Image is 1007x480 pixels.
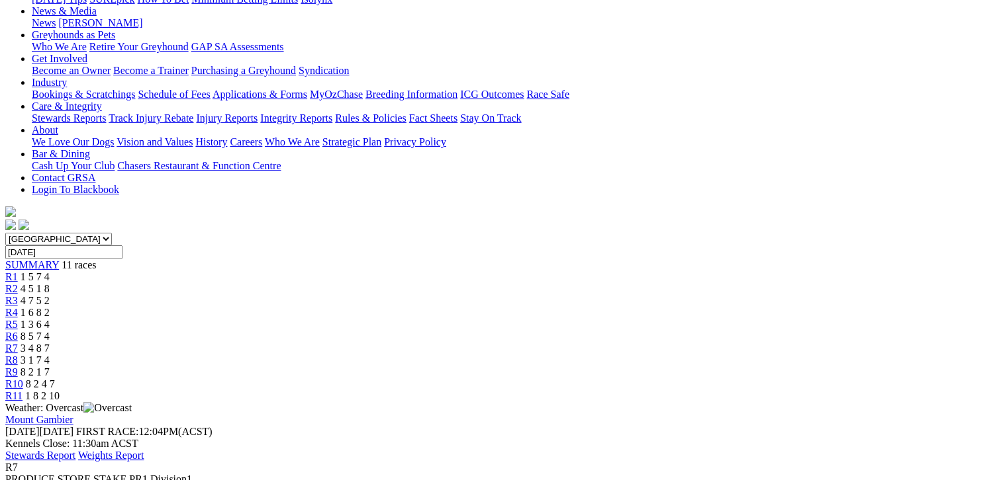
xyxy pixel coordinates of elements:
[62,259,96,270] span: 11 races
[32,53,87,64] a: Get Involved
[195,136,227,147] a: History
[32,17,56,28] a: News
[5,402,132,413] span: Weather: Overcast
[5,414,73,425] a: Mount Gambier
[409,112,457,124] a: Fact Sheets
[76,426,138,437] span: FIRST RACE:
[58,17,142,28] a: [PERSON_NAME]
[32,160,115,171] a: Cash Up Your Club
[322,136,381,147] a: Strategic Plan
[460,112,521,124] a: Stay On Track
[32,89,135,100] a: Bookings & Scratchings
[5,390,23,401] a: R11
[526,89,569,100] a: Race Safe
[230,136,262,147] a: Careers
[260,112,332,124] a: Integrity Reports
[5,461,18,473] span: R7
[32,5,97,17] a: News & Media
[21,319,50,330] span: 1 3 6 4
[26,378,55,389] span: 8 2 4 7
[32,65,1002,77] div: Get Involved
[213,89,307,100] a: Applications & Forms
[5,307,18,318] a: R4
[21,354,50,366] span: 3 1 7 4
[265,136,320,147] a: Who We Are
[89,41,189,52] a: Retire Your Greyhound
[32,29,115,40] a: Greyhounds as Pets
[21,342,50,354] span: 3 4 8 7
[5,378,23,389] a: R10
[138,89,210,100] a: Schedule of Fees
[310,89,363,100] a: MyOzChase
[21,295,50,306] span: 4 7 5 2
[32,77,67,88] a: Industry
[191,41,284,52] a: GAP SA Assessments
[32,124,58,136] a: About
[196,112,258,124] a: Injury Reports
[5,283,18,294] a: R2
[32,65,111,76] a: Become an Owner
[21,271,50,282] span: 1 5 7 4
[460,89,524,100] a: ICG Outcomes
[5,259,59,270] a: SUMMARY
[5,295,18,306] a: R3
[113,65,189,76] a: Become a Trainer
[117,136,193,147] a: Vision and Values
[5,206,16,217] img: logo-grsa-white.png
[32,136,114,147] a: We Love Our Dogs
[32,172,95,183] a: Contact GRSA
[32,41,1002,53] div: Greyhounds as Pets
[32,41,87,52] a: Who We Are
[21,307,50,318] span: 1 6 8 2
[384,136,446,147] a: Privacy Policy
[5,450,75,461] a: Stewards Report
[299,65,349,76] a: Syndication
[32,17,1002,29] div: News & Media
[5,220,16,230] img: facebook.svg
[32,89,1002,100] div: Industry
[32,112,1002,124] div: Care & Integrity
[32,100,102,112] a: Care & Integrity
[5,331,18,342] a: R6
[32,112,106,124] a: Stewards Reports
[32,184,119,195] a: Login To Blackbook
[32,160,1002,172] div: Bar & Dining
[5,426,73,437] span: [DATE]
[365,89,457,100] a: Breeding Information
[5,366,18,378] a: R9
[21,283,50,294] span: 4 5 1 8
[32,136,1002,148] div: About
[5,271,18,282] a: R1
[5,354,18,366] a: R8
[25,390,60,401] span: 1 8 2 10
[5,319,18,330] a: R5
[21,366,50,378] span: 8 2 1 7
[5,438,1002,450] div: Kennels Close: 11:30am ACST
[19,220,29,230] img: twitter.svg
[76,426,213,437] span: 12:04PM(ACST)
[109,112,193,124] a: Track Injury Rebate
[335,112,407,124] a: Rules & Policies
[5,426,40,437] span: [DATE]
[21,331,50,342] span: 8 5 7 4
[191,65,296,76] a: Purchasing a Greyhound
[5,342,18,354] a: R7
[32,148,90,159] a: Bar & Dining
[83,402,132,414] img: Overcast
[78,450,144,461] a: Weights Report
[117,160,281,171] a: Chasers Restaurant & Function Centre
[5,245,122,259] input: Select date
